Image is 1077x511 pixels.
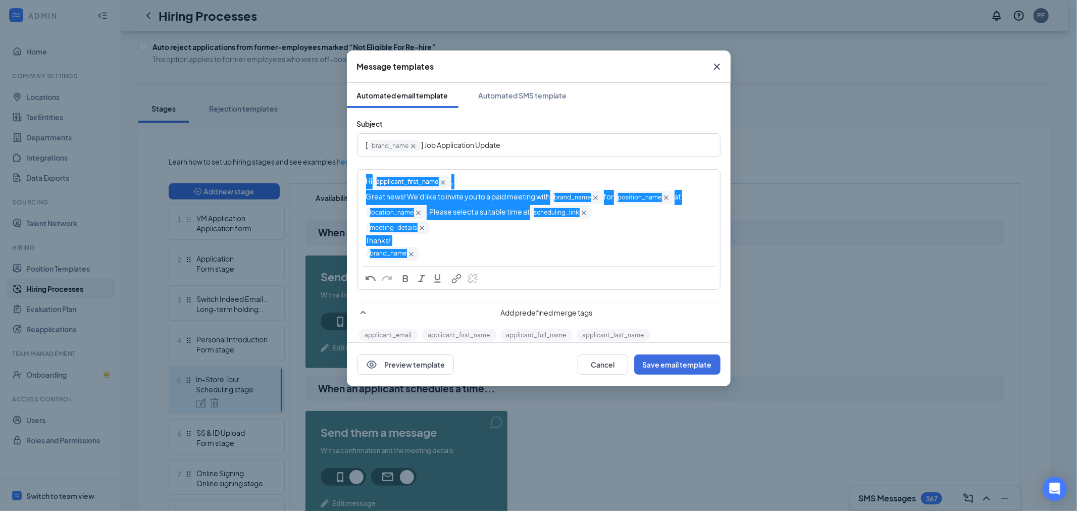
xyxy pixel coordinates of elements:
[357,302,721,319] div: Add predefined merge tags
[530,206,592,219] span: scheduling_link‌‌‌‌
[451,176,453,185] span: ,
[422,140,501,149] span: ] Job Application Update
[366,206,427,219] span: location_name‌‌‌‌
[366,192,550,201] span: Great news! We'd like to invite you to a paid meeting with
[550,191,604,204] span: brand_name‌‌‌‌
[407,250,416,259] svg: Cross
[634,354,721,375] button: Save email template
[373,308,721,318] span: Add predefined merge tags
[357,306,369,319] svg: SmallChevronUp
[479,90,567,100] div: Automated SMS template
[604,192,614,201] span: for
[1043,477,1067,501] div: Open Intercom Messenger
[358,134,720,156] div: Edit text
[580,209,588,217] svg: Cross
[414,209,423,217] svg: Cross
[357,61,434,72] div: Message templates
[409,142,418,150] svg: Cross
[366,247,420,260] span: brand_name‌‌‌‌
[366,221,430,234] span: meeting_details‌‌‌‌
[662,193,671,202] svg: Cross
[465,272,481,287] button: Remove Link
[578,354,628,375] button: Cancel
[368,140,422,151] span: brand_name‌‌‌‌
[359,329,418,341] button: applicant_email
[614,191,675,204] span: position_name‌‌‌‌
[379,272,395,287] button: Redo
[711,61,723,73] svg: Cross
[366,140,368,149] span: [
[357,119,383,128] span: Subject
[397,272,414,287] button: Bold
[363,272,379,287] button: Undo
[448,272,465,287] button: Link
[675,192,681,201] span: at
[577,329,650,341] button: applicant_last_name
[357,90,448,100] div: Automated email template
[366,359,378,371] svg: Eye
[414,272,430,287] button: Italic
[373,175,451,188] span: applicant_first_name‌‌‌‌
[439,178,447,187] svg: Cross
[357,354,454,375] button: EyePreview template
[703,50,731,83] button: Close
[358,170,720,265] div: Edit text
[427,207,530,216] span: . Please select a suitable time at
[591,193,600,202] svg: Cross
[422,329,496,341] button: applicant_first_name
[366,236,391,245] span: Thanks!
[430,272,446,287] button: Underline
[418,224,426,232] svg: Cross
[500,329,573,341] button: applicant_full_name
[366,176,373,185] span: Hi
